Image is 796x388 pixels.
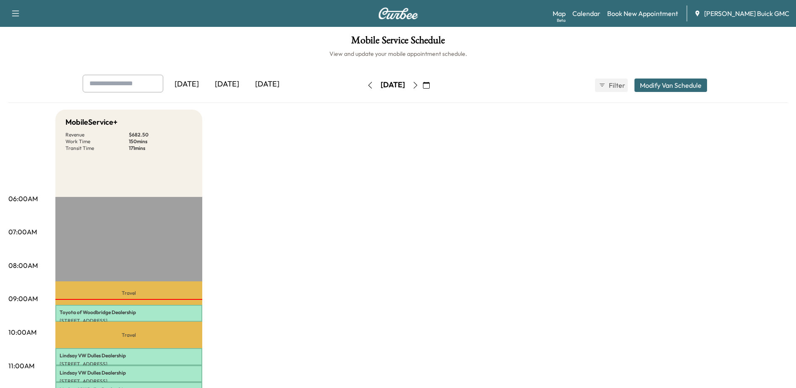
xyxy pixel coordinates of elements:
[65,138,129,145] p: Work Time
[55,281,202,304] p: Travel
[8,361,34,371] p: 11:00AM
[8,260,38,270] p: 08:00AM
[8,194,38,204] p: 06:00AM
[609,80,624,90] span: Filter
[8,35,788,50] h1: Mobile Service Schedule
[8,227,37,237] p: 07:00AM
[129,131,192,138] p: $ 682.50
[60,309,198,316] p: Toyota of Woodbridge Dealership
[607,8,678,18] a: Book New Appointment
[60,378,198,385] p: [STREET_ADDRESS]
[8,327,37,337] p: 10:00AM
[167,75,207,94] div: [DATE]
[634,79,707,92] button: Modify Van Schedule
[60,317,198,324] p: [STREET_ADDRESS]
[704,8,789,18] span: [PERSON_NAME] Buick GMC
[60,370,198,376] p: Lindsay VW Dulles Dealership
[247,75,287,94] div: [DATE]
[8,50,788,58] h6: View and update your mobile appointment schedule.
[381,80,405,90] div: [DATE]
[65,145,129,152] p: Transit Time
[60,361,198,367] p: [STREET_ADDRESS]
[65,116,117,128] h5: MobileService+
[60,352,198,359] p: Lindsay VW Dulles Dealership
[55,322,202,348] p: Travel
[8,294,38,304] p: 09:00AM
[553,8,566,18] a: MapBeta
[65,131,129,138] p: Revenue
[207,75,247,94] div: [DATE]
[129,138,192,145] p: 150 mins
[572,8,600,18] a: Calendar
[129,145,192,152] p: 171 mins
[378,8,418,19] img: Curbee Logo
[595,79,628,92] button: Filter
[557,17,566,24] div: Beta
